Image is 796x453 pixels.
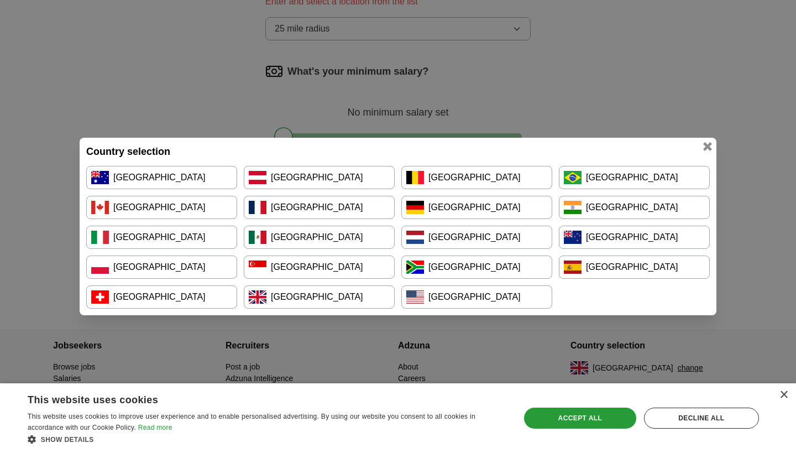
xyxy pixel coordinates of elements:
a: [GEOGRAPHIC_DATA] [559,196,710,219]
span: Show details [41,436,94,444]
a: [GEOGRAPHIC_DATA] [559,166,710,189]
a: [GEOGRAPHIC_DATA] [86,166,237,189]
a: [GEOGRAPHIC_DATA] [244,196,395,219]
div: Decline all [644,408,759,429]
a: Read more, opens a new window [138,424,172,431]
div: Show details [28,434,506,445]
a: [GEOGRAPHIC_DATA] [401,256,552,279]
a: [GEOGRAPHIC_DATA] [559,256,710,279]
a: [GEOGRAPHIC_DATA] [86,196,237,219]
a: [GEOGRAPHIC_DATA] [244,256,395,279]
h4: Country selection [86,144,710,159]
div: Accept all [524,408,636,429]
a: [GEOGRAPHIC_DATA] [559,226,710,249]
a: [GEOGRAPHIC_DATA] [401,166,552,189]
a: [GEOGRAPHIC_DATA] [244,166,395,189]
span: This website uses cookies to improve user experience and to enable personalised advertising. By u... [28,413,475,431]
a: [GEOGRAPHIC_DATA] [244,226,395,249]
div: Close [779,391,788,399]
a: [GEOGRAPHIC_DATA] [86,285,237,309]
div: This website uses cookies [28,390,478,407]
a: [GEOGRAPHIC_DATA] [401,226,552,249]
a: [GEOGRAPHIC_DATA] [401,285,552,309]
a: [GEOGRAPHIC_DATA] [244,285,395,309]
a: [GEOGRAPHIC_DATA] [401,196,552,219]
a: [GEOGRAPHIC_DATA] [86,226,237,249]
a: [GEOGRAPHIC_DATA] [86,256,237,279]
